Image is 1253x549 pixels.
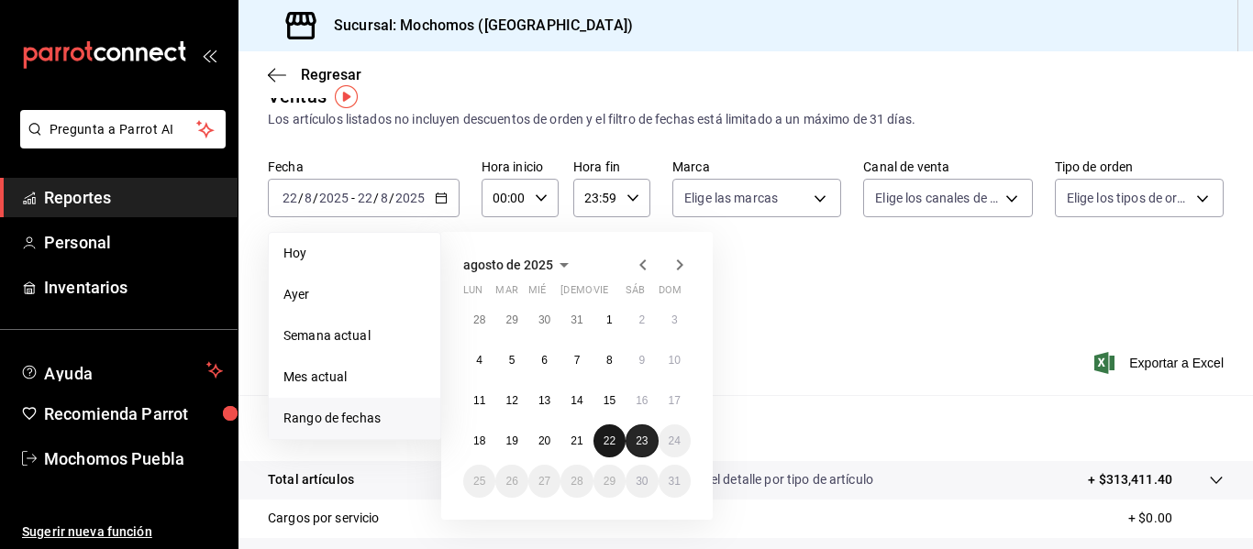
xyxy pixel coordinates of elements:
[593,284,608,303] abbr: viernes
[684,189,778,207] span: Elige las marcas
[463,384,495,417] button: 11 de agosto de 2025
[473,313,485,326] abbr: 28 de julio de 2025
[528,303,560,336] button: 30 de julio de 2025
[505,313,517,326] abbr: 29 de julio de 2025
[593,465,626,498] button: 29 de agosto de 2025
[538,434,550,447] abbr: 20 de agosto de 2025
[541,354,548,367] abbr: 6 de agosto de 2025
[482,160,559,173] label: Hora inicio
[626,284,645,303] abbr: sábado
[351,191,355,205] span: -
[626,465,658,498] button: 30 de agosto de 2025
[505,475,517,488] abbr: 26 de agosto de 2025
[473,394,485,407] abbr: 11 de agosto de 2025
[560,344,593,377] button: 7 de agosto de 2025
[604,394,615,407] abbr: 15 de agosto de 2025
[495,465,527,498] button: 26 de agosto de 2025
[638,354,645,367] abbr: 9 de agosto de 2025
[298,191,304,205] span: /
[495,303,527,336] button: 29 de julio de 2025
[313,191,318,205] span: /
[44,230,223,255] span: Personal
[538,475,550,488] abbr: 27 de agosto de 2025
[560,303,593,336] button: 31 de julio de 2025
[50,120,197,139] span: Pregunta a Parrot AI
[659,465,691,498] button: 31 de agosto de 2025
[604,475,615,488] abbr: 29 de agosto de 2025
[571,434,582,447] abbr: 21 de agosto de 2025
[463,284,482,303] abbr: lunes
[875,189,998,207] span: Elige los canales de venta
[626,303,658,336] button: 2 de agosto de 2025
[463,258,553,272] span: agosto de 2025
[44,359,199,381] span: Ayuda
[593,344,626,377] button: 8 de agosto de 2025
[44,185,223,210] span: Reportes
[495,424,527,457] button: 19 de agosto de 2025
[669,354,681,367] abbr: 10 de agosto de 2025
[528,424,560,457] button: 20 de agosto de 2025
[283,326,426,346] span: Semana actual
[473,475,485,488] abbr: 25 de agosto de 2025
[560,465,593,498] button: 28 de agosto de 2025
[669,394,681,407] abbr: 17 de agosto de 2025
[528,384,560,417] button: 13 de agosto de 2025
[1098,352,1224,374] button: Exportar a Excel
[44,446,223,471] span: Mochomos Puebla
[357,191,373,205] input: --
[574,354,581,367] abbr: 7 de agosto de 2025
[528,465,560,498] button: 27 de agosto de 2025
[593,303,626,336] button: 1 de agosto de 2025
[505,434,517,447] abbr: 19 de agosto de 2025
[202,48,216,62] button: open_drawer_menu
[659,384,691,417] button: 17 de agosto de 2025
[463,303,495,336] button: 28 de julio de 2025
[638,313,645,326] abbr: 2 de agosto de 2025
[268,160,460,173] label: Fecha
[335,85,358,108] img: Tooltip marker
[509,354,516,367] abbr: 5 de agosto de 2025
[560,284,669,303] abbr: jueves
[669,475,681,488] abbr: 31 de agosto de 2025
[573,160,650,173] label: Hora fin
[659,284,682,303] abbr: domingo
[636,475,648,488] abbr: 30 de agosto de 2025
[659,424,691,457] button: 24 de agosto de 2025
[669,434,681,447] abbr: 24 de agosto de 2025
[571,313,582,326] abbr: 31 de julio de 2025
[283,285,426,304] span: Ayer
[476,354,482,367] abbr: 4 de agosto de 2025
[528,284,546,303] abbr: miércoles
[318,191,349,205] input: ----
[606,354,613,367] abbr: 8 de agosto de 2025
[505,394,517,407] abbr: 12 de agosto de 2025
[1067,189,1190,207] span: Elige los tipos de orden
[606,313,613,326] abbr: 1 de agosto de 2025
[268,470,354,489] p: Total artículos
[44,401,223,426] span: Recomienda Parrot
[20,110,226,148] button: Pregunta a Parrot AI
[282,191,298,205] input: --
[394,191,426,205] input: ----
[1088,470,1172,489] p: + $313,411.40
[593,384,626,417] button: 15 de agosto de 2025
[659,303,691,336] button: 3 de agosto de 2025
[626,424,658,457] button: 23 de agosto de 2025
[671,313,678,326] abbr: 3 de agosto de 2025
[560,384,593,417] button: 14 de agosto de 2025
[463,424,495,457] button: 18 de agosto de 2025
[495,284,517,303] abbr: martes
[659,344,691,377] button: 10 de agosto de 2025
[463,465,495,498] button: 25 de agosto de 2025
[44,275,223,300] span: Inventarios
[495,344,527,377] button: 5 de agosto de 2025
[538,313,550,326] abbr: 30 de julio de 2025
[463,344,495,377] button: 4 de agosto de 2025
[495,384,527,417] button: 12 de agosto de 2025
[463,254,575,276] button: agosto de 2025
[373,191,379,205] span: /
[626,344,658,377] button: 9 de agosto de 2025
[268,66,361,83] button: Regresar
